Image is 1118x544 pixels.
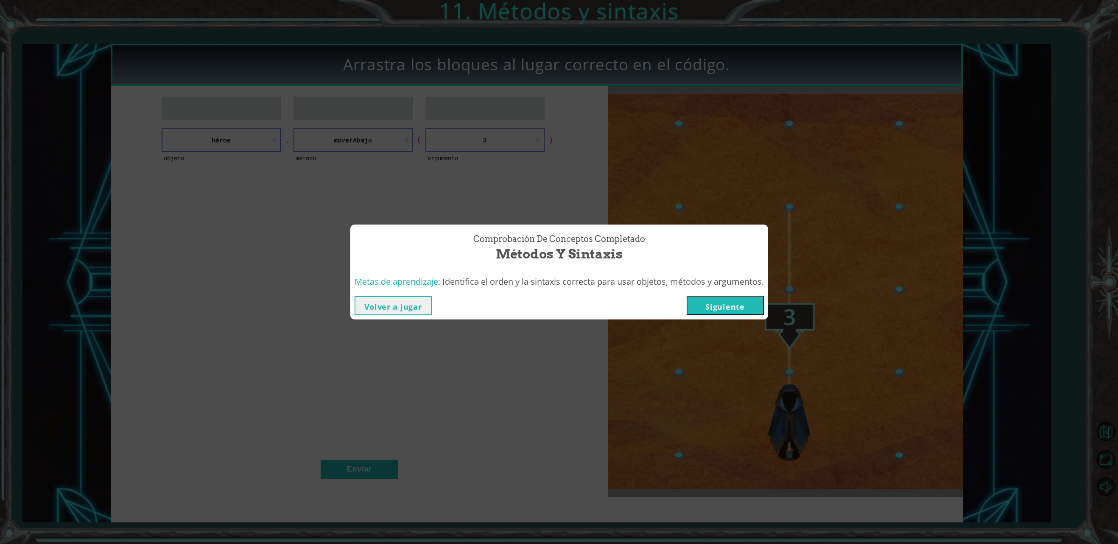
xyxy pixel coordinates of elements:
[496,245,623,263] span: Métodos y sintaxis
[442,276,764,287] span: Identifica el orden y la sintaxis correcta para usar objetos, métodos y argumentos.
[355,276,440,287] span: Metas de aprendizaje:
[355,296,432,315] button: Volver a jugar
[687,296,764,315] button: Siguiente
[473,233,645,245] span: Comprobación de conceptos Completado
